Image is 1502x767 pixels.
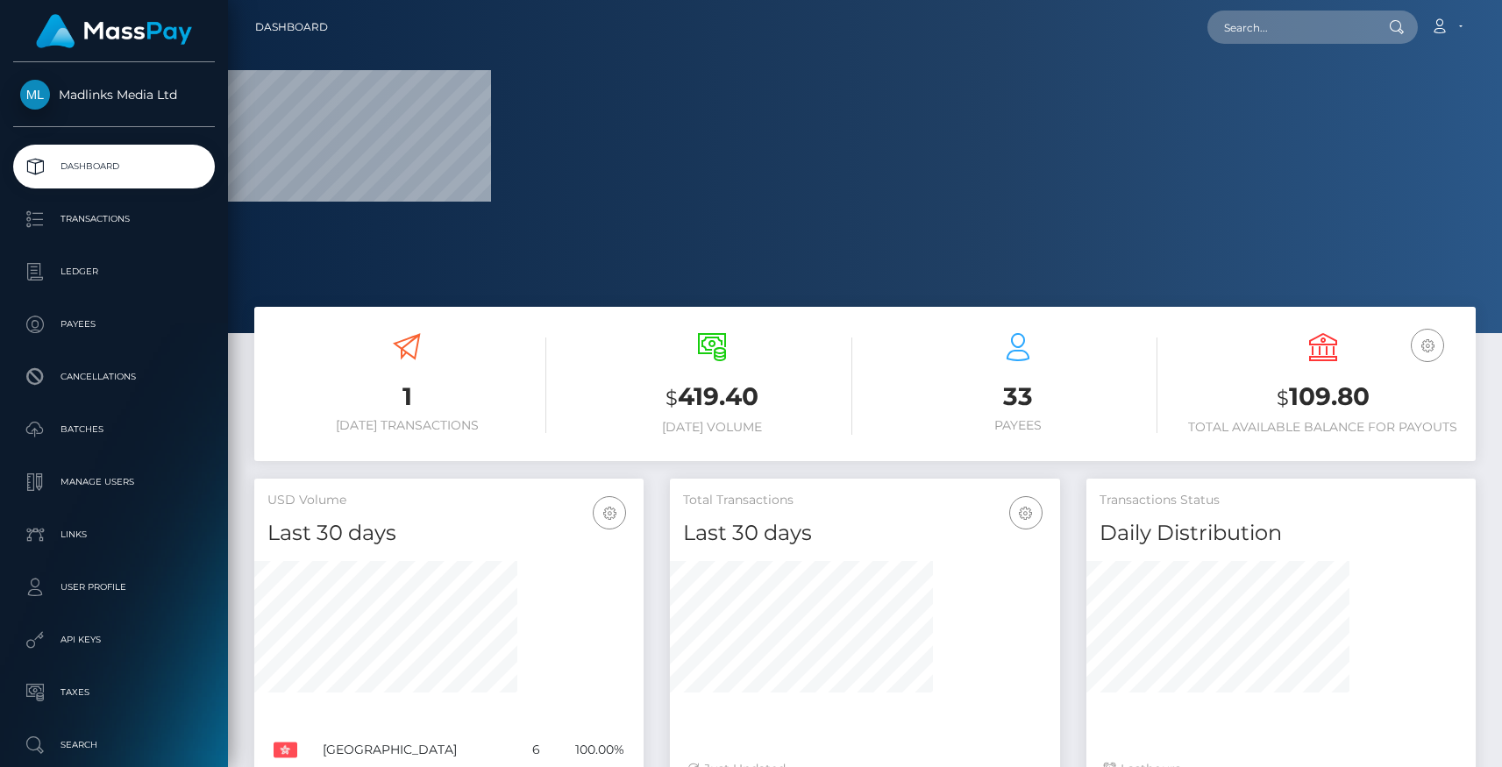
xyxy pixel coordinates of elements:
[879,418,1157,433] h6: Payees
[13,87,215,103] span: Madlinks Media Ltd
[267,492,630,509] h5: USD Volume
[13,355,215,399] a: Cancellations
[1100,492,1463,509] h5: Transactions Status
[267,380,546,414] h3: 1
[1207,11,1372,44] input: Search...
[13,302,215,346] a: Payees
[20,679,208,706] p: Taxes
[683,518,1046,549] h4: Last 30 days
[267,518,630,549] h4: Last 30 days
[20,364,208,390] p: Cancellations
[13,565,215,609] a: User Profile
[36,14,192,48] img: MassPay Logo
[573,380,851,415] h3: 419.40
[13,618,215,662] a: API Keys
[20,206,208,232] p: Transactions
[1184,420,1463,435] h6: Total Available Balance for Payouts
[879,380,1157,414] h3: 33
[666,386,678,410] small: $
[20,522,208,548] p: Links
[255,9,328,46] a: Dashboard
[20,732,208,758] p: Search
[20,469,208,495] p: Manage Users
[13,408,215,451] a: Batches
[13,513,215,557] a: Links
[1184,380,1463,415] h3: 109.80
[20,627,208,653] p: API Keys
[13,460,215,504] a: Manage Users
[274,738,297,762] img: HK.png
[20,259,208,285] p: Ledger
[20,80,50,110] img: Madlinks Media Ltd
[20,574,208,600] p: User Profile
[683,492,1046,509] h5: Total Transactions
[13,197,215,241] a: Transactions
[20,153,208,180] p: Dashboard
[1277,386,1289,410] small: $
[1100,518,1463,549] h4: Daily Distribution
[20,416,208,443] p: Batches
[13,671,215,714] a: Taxes
[20,311,208,337] p: Payees
[13,250,215,294] a: Ledger
[267,418,546,433] h6: [DATE] Transactions
[13,723,215,767] a: Search
[13,145,215,188] a: Dashboard
[573,420,851,435] h6: [DATE] Volume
